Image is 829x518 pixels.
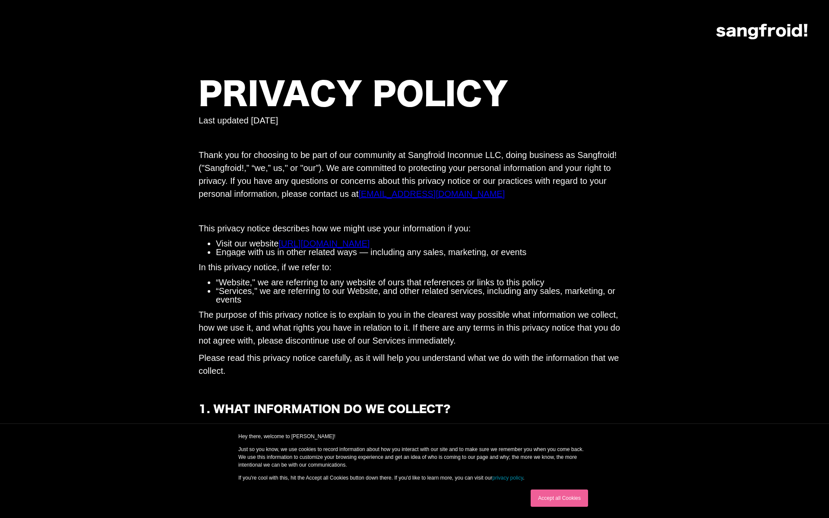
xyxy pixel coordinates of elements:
[216,248,630,256] li: Engage with us in other related ways ― including any sales, marketing, or events
[492,475,523,481] a: privacy policy
[199,403,630,416] h3: 1. WHAT INFORMATION DO WE COLLECT?
[216,287,630,304] li: “Services," we are referring to our Website, and other related services, including any sales, mar...
[238,445,591,469] p: Just so you know, we use cookies to record information about how you interact with our site and t...
[238,474,591,482] p: If you're cool with this, hit the Accept all Cookies button down there. If you'd like to learn mo...
[216,239,630,248] li: Visit our website
[199,148,630,200] p: Thank you for choosing to be part of our community at Sangfroid Inconnue LLC, doing business as S...
[278,239,370,248] a: [URL][DOMAIN_NAME]
[199,114,630,127] p: Last updated [DATE]
[716,24,807,39] img: logo
[238,433,591,440] p: Hey there, welcome to [PERSON_NAME]!
[216,278,630,287] li: “Website," we are referring to any website of ours that references or links to this policy
[199,222,630,235] p: This privacy notice describes how we might use your information if you:
[199,308,630,347] p: The purpose of this privacy notice is to explain to you in the clearest way possible what informa...
[531,490,588,507] a: Accept all Cookies
[199,351,630,377] p: Please read this privacy notice carefully, as it will help you understand what we do with the inf...
[199,78,630,114] h1: Privacy Policy
[358,189,505,199] a: [EMAIL_ADDRESS][DOMAIN_NAME]
[199,261,630,274] p: In this privacy notice, if we refer to:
